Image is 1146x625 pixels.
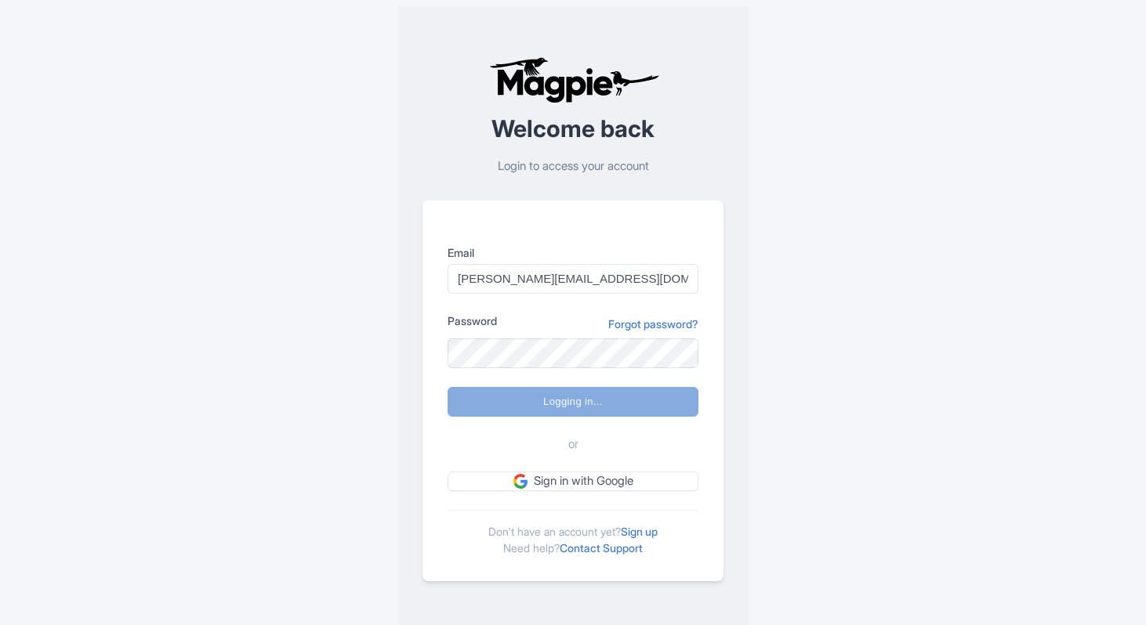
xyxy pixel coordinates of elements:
[560,541,643,555] a: Contact Support
[422,116,724,142] h2: Welcome back
[448,510,698,556] div: Don't have an account yet? Need help?
[448,264,698,294] input: you@example.com
[448,471,698,491] a: Sign in with Google
[568,435,578,453] span: or
[608,316,698,332] a: Forgot password?
[448,387,698,417] input: Logging in...
[485,56,662,103] img: logo-ab69f6fb50320c5b225c76a69d11143b.png
[621,525,658,538] a: Sign up
[448,312,497,329] label: Password
[422,157,724,175] p: Login to access your account
[448,244,698,261] label: Email
[513,474,528,488] img: google.svg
